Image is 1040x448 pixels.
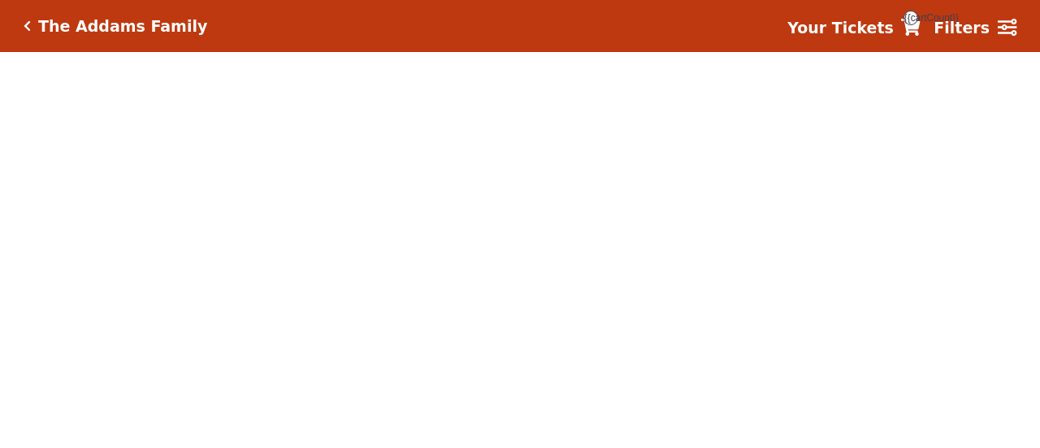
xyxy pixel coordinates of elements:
a: Click here to go back to filters [24,20,31,32]
a: Your Tickets {{cartCount}} [787,16,921,40]
span: {{cartCount}} [903,11,918,25]
strong: Filters [934,19,990,37]
h5: The Addams Family [38,17,207,36]
a: Filters [934,16,1016,40]
strong: Your Tickets [787,19,894,37]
